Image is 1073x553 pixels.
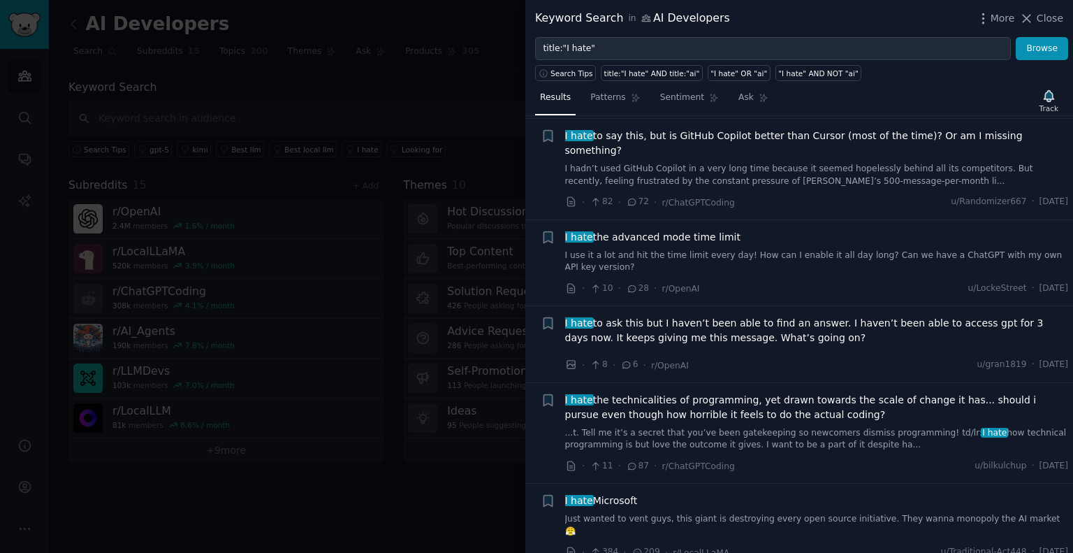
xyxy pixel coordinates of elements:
[738,92,754,104] span: Ask
[1037,11,1063,26] span: Close
[951,196,1026,208] span: u/Randomizer667
[778,69,858,78] div: "I hate" AND NOT "ai"
[1032,282,1035,295] span: ·
[565,316,1069,345] span: to ask this but I haven’t been able to find an answer. I haven’t been able to access gpt for 3 da...
[626,282,649,295] span: 28
[564,231,594,243] span: I hate
[643,358,646,373] span: ·
[565,163,1069,187] a: I hadn’t used GitHub Copilot in a very long time because it seemed hopelessly behind all its comp...
[1039,359,1068,371] span: [DATE]
[601,65,703,81] a: title:"I hate" AND title:"ai"
[565,494,638,508] a: I hateMicrosoft
[654,281,657,296] span: ·
[590,92,625,104] span: Patterns
[540,92,571,104] span: Results
[733,87,773,115] a: Ask
[582,195,585,210] span: ·
[1032,460,1035,473] span: ·
[564,495,594,506] span: I hate
[662,461,735,471] span: r/ChatGPTCoding
[1039,282,1068,295] span: [DATE]
[626,196,649,208] span: 72
[582,358,585,373] span: ·
[628,13,636,25] span: in
[1016,37,1068,61] button: Browse
[590,196,613,208] span: 82
[981,428,1008,438] span: I hate
[565,230,740,245] a: I hatethe advanced mode time limit
[1039,103,1058,113] div: Track
[590,460,613,473] span: 11
[710,69,767,78] div: "I hate" OR "ai"
[565,230,740,245] span: the advanced mode time limit
[1035,86,1063,115] button: Track
[550,69,593,78] span: Search Tips
[565,129,1069,158] a: I hateto say this, but is GitHub Copilot better than Cursor (most of the time)? Or am I missing s...
[582,281,585,296] span: ·
[565,250,1069,274] a: I use it a lot and hit the time limit every day! How can I enable it all day long? Can we have a ...
[662,284,700,294] span: r/OpenAI
[535,65,596,81] button: Search Tips
[590,359,607,371] span: 8
[660,92,704,104] span: Sentiment
[1039,460,1068,473] span: [DATE]
[564,130,594,141] span: I hate
[582,459,585,473] span: ·
[585,87,645,115] a: Patterns
[662,198,735,208] span: r/ChatGPTCoding
[775,65,861,81] a: "I hate" AND NOT "ai"
[977,359,1027,371] span: u/gran1819
[1039,196,1068,208] span: [DATE]
[975,460,1026,473] span: u/bilkulchup
[565,393,1069,422] a: I hatethe technicalities of programming, yet drawn towards the scale of change it has... should i...
[991,11,1015,26] span: More
[565,494,638,508] span: Microsoft
[565,513,1069,538] a: Just wanted to vent guys, this giant is destroying every open source initiative. They wanna monop...
[976,11,1015,26] button: More
[620,359,638,371] span: 6
[655,87,724,115] a: Sentiment
[604,69,700,78] div: title:"I hate" AND title:"ai"
[565,427,1069,452] a: ...t. Tell me it’s a secret that you’ve been gatekeeping so newcomers dismiss programming! td/lr:...
[654,195,657,210] span: ·
[565,129,1069,158] span: to say this, but is GitHub Copilot better than Cursor (most of the time)? Or am I missing something?
[618,281,621,296] span: ·
[535,87,576,115] a: Results
[613,358,615,373] span: ·
[535,10,730,27] div: Keyword Search AI Developers
[654,459,657,473] span: ·
[590,282,613,295] span: 10
[968,282,1027,295] span: u/LockeStreet
[1032,196,1035,208] span: ·
[618,195,621,210] span: ·
[708,65,771,81] a: "I hate" OR "ai"
[618,459,621,473] span: ·
[1019,11,1063,26] button: Close
[564,317,594,329] span: I hate
[565,316,1069,345] a: I hateto ask this but I haven’t been able to find an answer. I haven’t been able to access gpt fo...
[535,37,1011,61] input: Try a keyword related to your business
[651,361,689,371] span: r/OpenAI
[564,394,594,405] span: I hate
[1032,359,1035,371] span: ·
[565,393,1069,422] span: the technicalities of programming, yet drawn towards the scale of change it has... should i pursu...
[626,460,649,473] span: 87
